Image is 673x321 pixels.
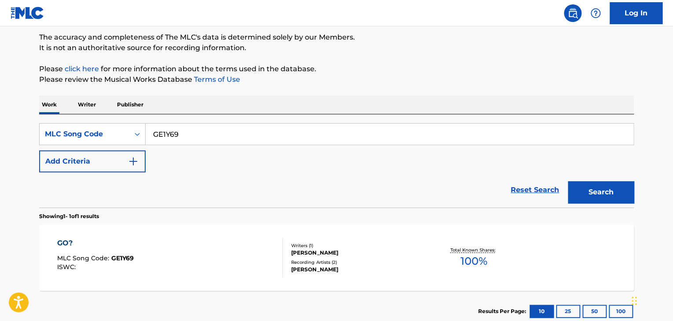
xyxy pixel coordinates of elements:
[450,247,497,253] p: Total Known Shares:
[564,4,582,22] a: Public Search
[478,307,528,315] p: Results Per Page:
[39,32,634,43] p: The accuracy and completeness of The MLC's data is determined solely by our Members.
[45,129,124,139] div: MLC Song Code
[192,75,240,84] a: Terms of Use
[128,156,139,167] img: 9d2ae6d4665cec9f34b9.svg
[65,65,99,73] a: click here
[114,95,146,114] p: Publisher
[39,95,59,114] p: Work
[590,8,601,18] img: help
[291,259,424,266] div: Recording Artists ( 2 )
[39,150,146,172] button: Add Criteria
[75,95,99,114] p: Writer
[568,181,634,203] button: Search
[39,123,634,208] form: Search Form
[291,249,424,257] div: [PERSON_NAME]
[291,266,424,274] div: [PERSON_NAME]
[530,305,554,318] button: 10
[582,305,607,318] button: 50
[291,242,424,249] div: Writers ( 1 )
[460,253,487,269] span: 100 %
[57,263,78,271] span: ISWC :
[57,254,111,262] span: MLC Song Code :
[567,8,578,18] img: search
[39,43,634,53] p: It is not an authoritative source for recording information.
[39,64,634,74] p: Please for more information about the terms used in the database.
[609,305,633,318] button: 100
[11,7,44,19] img: MLC Logo
[39,225,634,291] a: GO?MLC Song Code:GE1Y69ISWC:Writers (1)[PERSON_NAME]Recording Artists (2)[PERSON_NAME]Total Known...
[629,279,673,321] iframe: Chat Widget
[587,4,604,22] div: Help
[632,288,637,314] div: Drag
[506,180,563,200] a: Reset Search
[39,212,99,220] p: Showing 1 - 1 of 1 results
[556,305,580,318] button: 25
[57,238,134,248] div: GO?
[610,2,662,24] a: Log In
[39,74,634,85] p: Please review the Musical Works Database
[111,254,134,262] span: GE1Y69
